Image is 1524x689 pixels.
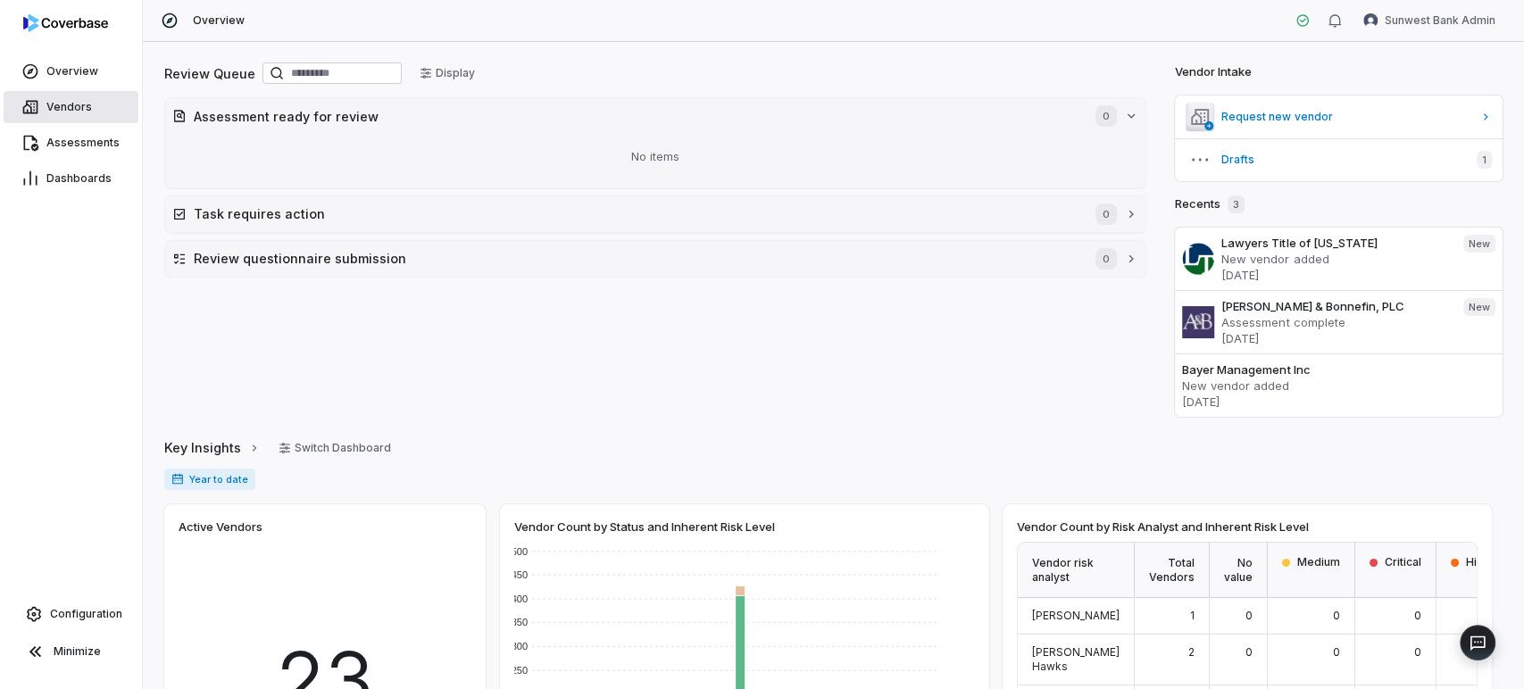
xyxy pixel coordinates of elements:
div: No items [172,134,1138,180]
a: Dashboards [4,162,138,195]
p: Assessment complete [1221,314,1449,330]
text: 500 [512,546,528,557]
span: 0 [1333,645,1340,659]
p: [DATE] [1221,267,1449,283]
a: Assessments [4,127,138,159]
span: Year to date [164,469,255,490]
text: 400 [512,594,528,604]
span: Dashboards [46,171,112,186]
span: Minimize [54,644,101,659]
h2: Assessment ready for review [194,107,1078,126]
p: New vendor added [1182,378,1495,394]
h3: Bayer Management Inc [1182,361,1495,378]
span: 0 [1095,203,1117,225]
text: 300 [512,641,528,652]
span: 0 [1414,645,1421,659]
a: Vendors [4,91,138,123]
h2: Task requires action [194,204,1078,223]
a: Lawyers Title of [US_STATE]New vendor added[DATE]New [1175,228,1503,290]
span: Vendor Count by Risk Analyst and Inherent Risk Level [1017,519,1309,535]
span: 1 [1190,609,1195,622]
span: New [1463,235,1495,253]
div: No value [1210,543,1268,598]
p: [DATE] [1221,330,1449,346]
span: 0 [1245,645,1253,659]
a: Overview [4,55,138,87]
button: Drafts1 [1175,138,1503,181]
button: Key Insights [159,429,266,467]
button: Minimize [7,634,135,669]
text: 350 [512,617,528,627]
a: [PERSON_NAME] & Bonnefin, PLCAssessment complete[DATE]New [1175,290,1503,353]
span: New [1463,298,1495,316]
span: Request new vendor [1221,110,1472,124]
button: Assessment ready for review0 [165,98,1145,134]
span: 3 [1228,195,1245,213]
div: Vendor risk analyst [1018,543,1135,598]
span: Overview [46,64,98,79]
p: [DATE] [1182,394,1495,410]
a: Configuration [7,598,135,630]
button: Switch Dashboard [268,435,402,461]
span: 0 [1095,105,1117,127]
span: Critical [1385,555,1421,569]
div: Total Vendors [1135,543,1210,598]
button: Task requires action0 [165,196,1145,232]
a: Request new vendor [1175,95,1503,138]
button: Display [409,60,486,87]
a: Bayer Management IncNew vendor added[DATE] [1175,353,1503,417]
span: 1 [1477,151,1492,169]
span: [PERSON_NAME] [1032,609,1120,622]
span: Sunwest Bank Admin [1385,13,1495,28]
button: Sunwest Bank Admin avatarSunwest Bank Admin [1353,7,1506,34]
img: Sunwest Bank Admin avatar [1363,13,1378,28]
button: Review questionnaire submission0 [165,241,1145,277]
h2: Recents [1175,195,1245,213]
span: Vendors [46,100,92,114]
span: Medium [1297,555,1340,569]
span: [PERSON_NAME] Hawks [1032,645,1120,673]
span: Active Vendors [179,519,262,535]
h2: Review questionnaire submission [194,249,1078,268]
text: 250 [512,665,528,676]
img: logo-D7KZi-bG.svg [23,14,108,32]
text: 450 [512,569,528,580]
span: 2 [1188,645,1195,659]
span: Key Insights [164,438,241,457]
h2: Review Queue [164,64,255,83]
span: 0 [1333,609,1340,622]
p: New vendor added [1221,251,1449,267]
h3: Lawyers Title of [US_STATE] [1221,235,1449,251]
h3: [PERSON_NAME] & Bonnefin, PLC [1221,298,1449,314]
h2: Vendor Intake [1175,63,1252,81]
span: Configuration [50,607,122,621]
span: 0 [1414,609,1421,622]
span: Vendor Count by Status and Inherent Risk Level [514,519,775,535]
span: Overview [193,13,245,28]
span: 0 [1245,609,1253,622]
span: High [1466,555,1490,569]
a: Key Insights [164,429,261,467]
span: Assessments [46,136,120,150]
span: Drafts [1221,153,1462,167]
svg: Date range for report [171,473,184,486]
span: 0 [1095,248,1117,270]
